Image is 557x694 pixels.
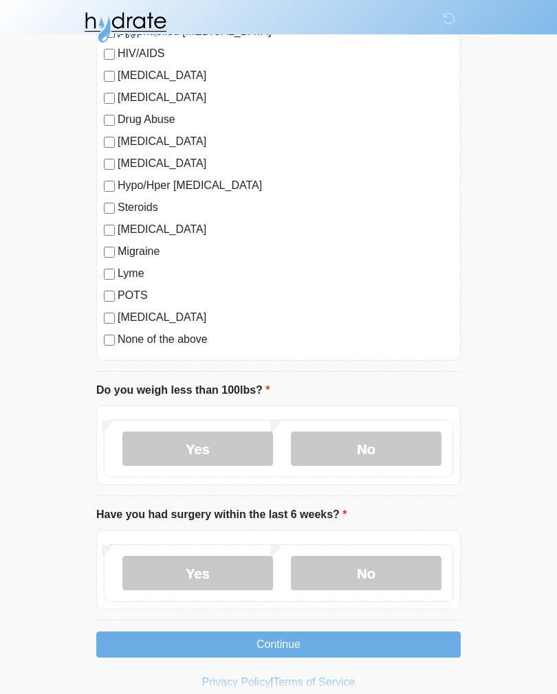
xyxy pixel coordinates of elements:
[118,288,453,304] label: POTS
[104,291,115,302] input: POTS
[104,335,115,346] input: None of the above
[202,677,271,689] a: Privacy Policy
[118,332,453,348] label: None of the above
[118,134,453,150] label: [MEDICAL_DATA]
[270,677,273,689] a: |
[118,178,453,194] label: Hypo/Hper [MEDICAL_DATA]
[291,432,441,467] label: No
[118,222,453,238] label: [MEDICAL_DATA]
[83,10,168,45] img: Hydrate IV Bar - Fort Collins Logo
[122,557,273,591] label: Yes
[104,49,115,60] input: HIV/AIDS
[96,632,461,658] button: Continue
[96,507,347,524] label: Have you had surgery within the last 6 weeks?
[104,115,115,126] input: Drug Abuse
[104,269,115,280] input: Lyme
[104,313,115,324] input: [MEDICAL_DATA]
[96,383,270,399] label: Do you weigh less than 100lbs?
[104,137,115,148] input: [MEDICAL_DATA]
[118,200,453,216] label: Steroids
[118,112,453,128] label: Drug Abuse
[122,432,273,467] label: Yes
[104,203,115,214] input: Steroids
[104,71,115,82] input: [MEDICAL_DATA]
[104,247,115,258] input: Migraine
[118,266,453,282] label: Lyme
[118,68,453,85] label: [MEDICAL_DATA]
[291,557,441,591] label: No
[273,677,355,689] a: Terms of Service
[104,225,115,236] input: [MEDICAL_DATA]
[104,93,115,104] input: [MEDICAL_DATA]
[118,90,453,107] label: [MEDICAL_DATA]
[104,159,115,170] input: [MEDICAL_DATA]
[118,244,453,260] label: Migraine
[118,310,453,326] label: [MEDICAL_DATA]
[104,181,115,192] input: Hypo/Hper [MEDICAL_DATA]
[118,156,453,172] label: [MEDICAL_DATA]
